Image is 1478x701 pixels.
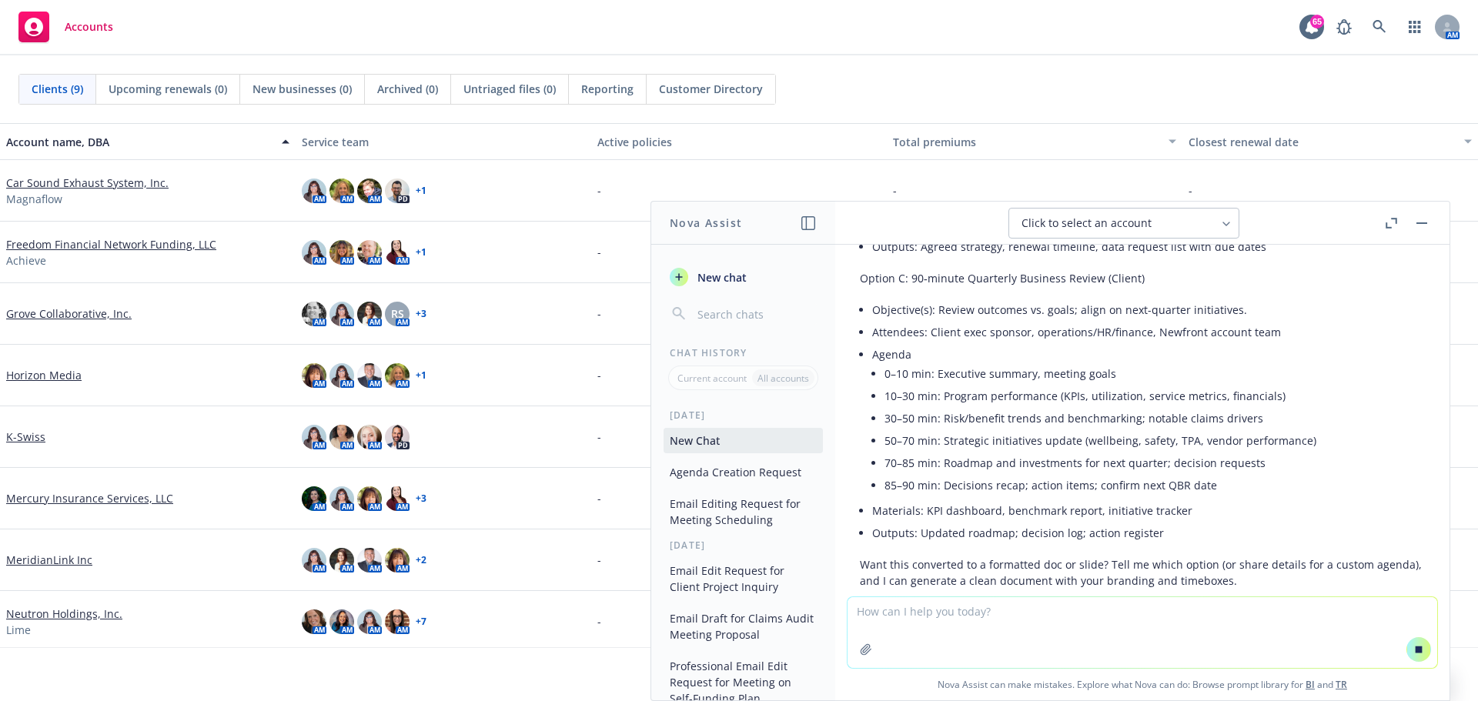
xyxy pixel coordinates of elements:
[12,5,119,48] a: Accounts
[893,182,897,199] span: -
[6,367,82,383] a: Horizon Media
[6,552,92,568] a: MeridianLink Inc
[357,486,382,511] img: photo
[329,548,354,572] img: photo
[597,367,601,383] span: -
[664,558,823,599] button: Email Edit Request for Client Project Inquiry
[109,81,227,97] span: Upcoming renewals (0)
[872,235,1425,258] li: Outputs: Agreed strategy, renewal timeline, data request list with due dates
[357,609,382,634] img: photo
[884,362,1425,385] li: 0–10 min: Executive summary, meeting goals
[385,486,410,511] img: photo
[1364,12,1395,42] a: Search
[385,609,410,634] img: photo
[694,303,817,325] input: Search chats
[884,452,1425,474] li: 70–85 min: Roadmap and investments for next quarter; decision requests
[872,343,1425,499] li: Agenda
[893,134,1159,150] div: Total premiums
[1399,12,1430,42] a: Switch app
[597,182,601,199] span: -
[329,302,354,326] img: photo
[597,490,601,506] span: -
[841,669,1443,700] span: Nova Assist can make mistakes. Explore what Nova can do: Browse prompt library for and
[357,363,382,388] img: photo
[860,270,1425,286] p: Option C: 90‑minute Quarterly Business Review (Client)
[597,613,601,629] span: -
[302,363,326,388] img: photo
[385,179,410,203] img: photo
[32,81,83,97] span: Clients (9)
[664,459,823,485] button: Agenda Creation Request
[377,81,438,97] span: Archived (0)
[581,81,634,97] span: Reporting
[597,244,601,260] span: -
[329,609,354,634] img: photo
[597,429,601,445] span: -
[597,552,601,568] span: -
[329,425,354,449] img: photo
[416,617,426,626] a: + 7
[385,363,410,388] img: photo
[1008,208,1239,239] button: Click to select an account
[302,486,326,511] img: photo
[757,372,809,385] p: All accounts
[1189,182,1192,199] span: -
[694,269,747,285] span: New chat
[302,179,326,203] img: photo
[416,186,426,195] a: + 1
[357,179,382,203] img: photo
[463,81,556,97] span: Untriaged files (0)
[860,556,1425,589] p: Want this converted to a formatted doc or slide? Tell me which option (or share details for a cus...
[329,179,354,203] img: photo
[591,123,887,160] button: Active policies
[1306,678,1315,691] a: BI
[357,548,382,572] img: photo
[664,491,823,532] button: Email Editing Request for Meeting Scheduling
[6,490,173,506] a: Mercury Insurance Services, LLC
[296,123,591,160] button: Service team
[391,305,404,322] span: RS
[664,263,823,291] button: New chat
[357,425,382,449] img: photo
[329,363,354,388] img: photo
[651,539,835,552] div: [DATE]
[872,299,1425,321] li: Objective(s): Review outcomes vs. goals; align on next-quarter initiatives.
[6,429,45,445] a: K-Swiss
[597,305,601,322] span: -
[416,248,426,257] a: + 1
[416,309,426,319] a: + 3
[6,606,122,622] a: Neutron Holdings, Inc.
[664,606,823,647] button: Email Draft for Claims Audit Meeting Proposal
[302,240,326,265] img: photo
[6,252,46,269] span: Achieve
[6,305,132,322] a: Grove Collaborative, Inc.
[884,407,1425,429] li: 30–50 min: Risk/benefit trends and benchmarking; notable claims drivers
[357,240,382,265] img: photo
[659,81,763,97] span: Customer Directory
[664,428,823,453] button: New Chat
[329,486,354,511] img: photo
[872,499,1425,522] li: Materials: KPI dashboard, benchmark report, initiative tracker
[416,556,426,565] a: + 2
[6,236,216,252] a: Freedom Financial Network Funding, LLC
[6,175,169,191] a: Car Sound Exhaust System, Inc.
[6,191,62,207] span: Magnaflow
[252,81,352,97] span: New businesses (0)
[884,474,1425,496] li: 85–90 min: Decisions recap; action items; confirm next QBR date
[302,134,585,150] div: Service team
[1336,678,1347,691] a: TR
[302,425,326,449] img: photo
[1310,15,1324,28] div: 65
[385,240,410,265] img: photo
[1189,134,1455,150] div: Closest renewal date
[6,622,31,638] span: Lime
[357,302,382,326] img: photo
[670,215,742,231] h1: Nova Assist
[887,123,1182,160] button: Total premiums
[6,134,273,150] div: Account name, DBA
[385,425,410,449] img: photo
[651,346,835,359] div: Chat History
[65,21,113,33] span: Accounts
[884,429,1425,452] li: 50–70 min: Strategic initiatives update (wellbeing, safety, TPA, vendor performance)
[677,372,747,385] p: Current account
